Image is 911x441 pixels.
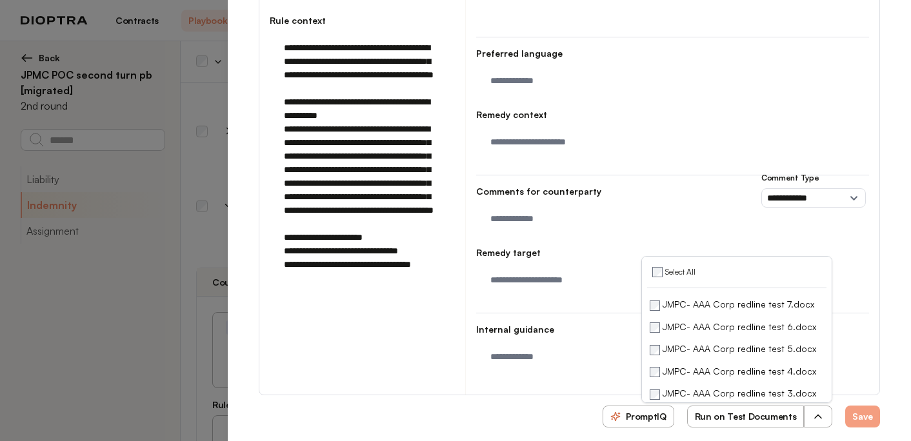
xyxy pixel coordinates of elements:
[687,406,805,427] button: Run on Test Documents
[650,321,816,333] label: JMPC- AAA Corp redline test 6.docx
[761,173,866,183] h3: Comment Type
[650,367,660,377] input: JMPC- AAA Corp redline test 4.docx
[652,267,663,277] input: Select All
[476,185,869,198] h4: Comments for counterparty
[650,389,660,400] input: JMPC- AAA Corp redline test 3.docx
[476,47,869,60] h4: Preferred language
[761,188,866,208] select: Comment Type
[650,387,816,400] label: JMPC- AAA Corp redline test 3.docx
[476,323,869,336] h4: Internal guidance
[665,267,696,277] span: Select All
[270,14,455,27] h4: Rule context
[650,322,660,333] input: JMPC- AAA Corp redline test 6.docx
[603,406,674,427] button: PromptIQ
[476,246,869,259] h4: Remedy target
[650,300,660,311] input: JMPC- AAA Corp redline test 7.docx
[650,345,660,355] input: JMPC- AAA Corp redline test 5.docx
[650,366,816,378] label: JMPC- AAA Corp redline test 4.docx
[650,299,814,311] label: JMPC- AAA Corp redline test 7.docx
[845,406,880,427] button: Save
[650,343,816,355] label: JMPC- AAA Corp redline test 5.docx
[476,108,869,121] h4: Remedy context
